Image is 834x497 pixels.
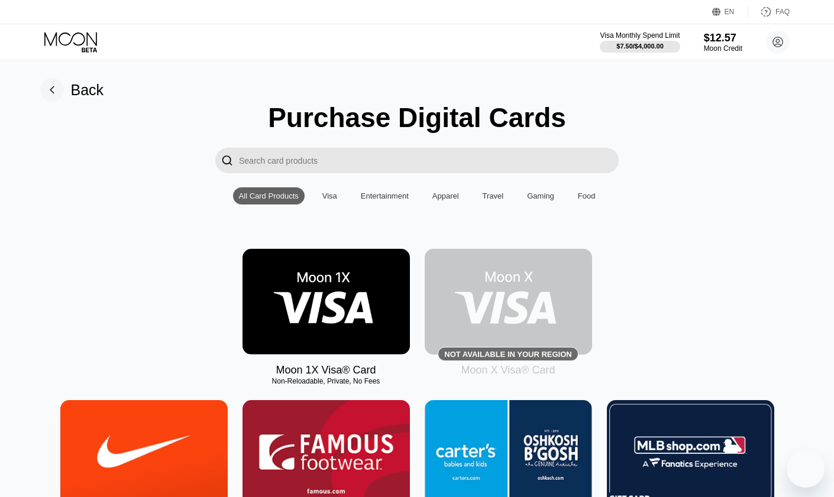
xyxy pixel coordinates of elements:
[572,187,602,204] div: Food
[268,102,566,134] div: Purchase Digital Cards
[361,191,409,200] div: Entertainment
[355,187,415,204] div: Entertainment
[239,191,299,200] div: All Card Products
[704,32,742,53] div: $12.57Moon Credit
[233,187,305,204] div: All Card Products
[578,191,596,200] div: Food
[527,191,554,200] div: Gaming
[71,82,104,99] div: Back
[600,31,680,40] div: Visa Monthly Spend Limit
[426,187,465,204] div: Apparel
[322,191,337,200] div: Visa
[444,350,571,359] div: Not available in your region
[704,32,742,44] div: $12.57
[243,377,410,385] div: Non-Reloadable, Private, No Fees
[239,148,619,173] input: Search card products
[600,31,680,53] div: Visa Monthly Spend Limit$7.50/$4,000.00
[748,6,790,18] div: FAQ
[616,43,664,50] div: $7.50 / $4,000.00
[725,8,735,16] div: EN
[477,187,510,204] div: Travel
[712,6,748,18] div: EN
[215,148,239,173] div: 
[483,191,504,200] div: Travel
[432,191,459,200] div: Apparel
[787,450,825,488] iframe: Button to launch messaging window
[425,249,592,355] div: Not available in your region
[276,364,376,376] div: Moon 1X Visa® Card
[704,44,742,53] div: Moon Credit
[775,8,790,16] div: FAQ
[461,364,555,376] div: Moon X Visa® Card
[40,78,104,102] div: Back
[316,187,343,204] div: Visa
[221,154,233,167] div: 
[521,187,560,204] div: Gaming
